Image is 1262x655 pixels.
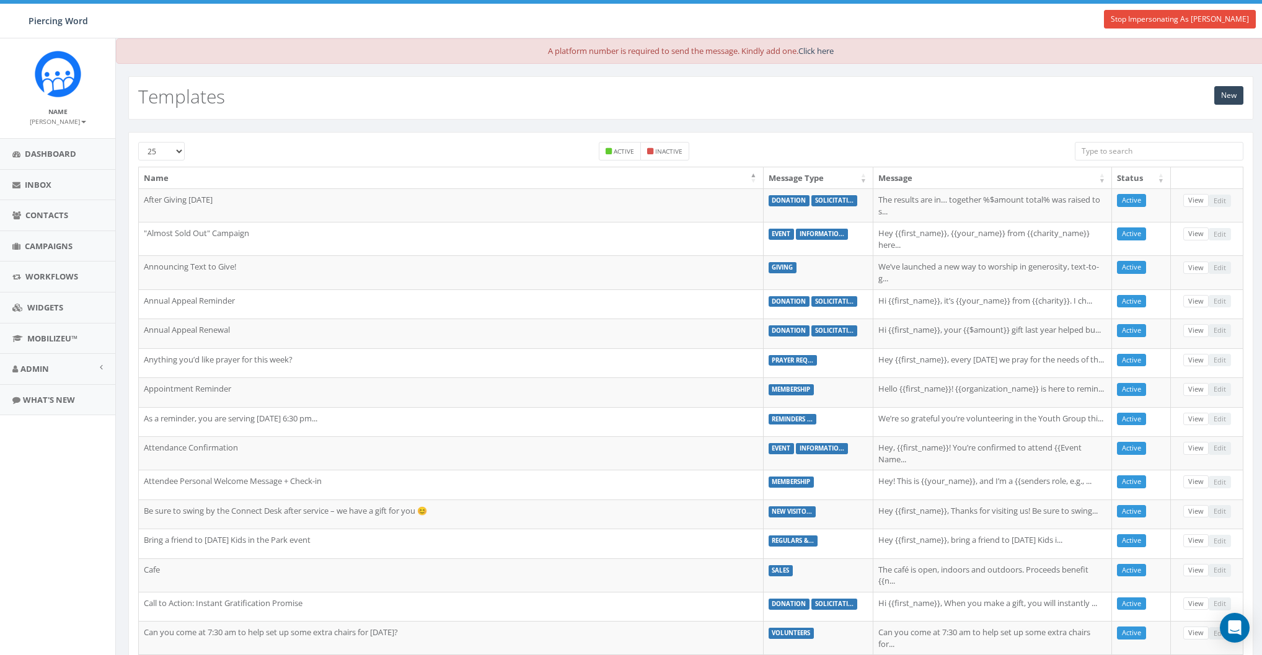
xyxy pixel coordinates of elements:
a: Active [1117,413,1146,426]
label: membership [769,477,814,488]
th: Message Type: activate to sort column ascending [764,167,873,189]
td: Hey {{first_name}}, every [DATE] we pray for the needs of th... [873,348,1112,378]
div: Open Intercom Messenger [1220,613,1250,643]
input: Type to search [1075,142,1243,160]
span: Cannot edit Admin created templates [1209,597,1231,609]
label: regulars &... [769,535,818,547]
label: donation [769,195,810,206]
td: Annual Appeal Renewal [139,319,764,348]
a: View [1183,442,1209,455]
a: View [1183,194,1209,207]
span: Cannot edit Admin created templates [1209,626,1231,638]
label: donation [769,599,810,610]
h2: Templates [138,86,225,107]
span: Cannot edit Admin created templates [1209,442,1231,453]
label: solicitati... [811,325,857,336]
span: Workflows [25,271,78,282]
label: sales [769,565,793,576]
span: Widgets [27,302,63,313]
a: View [1183,564,1209,577]
td: Announcing Text to Give! [139,255,764,289]
span: Cannot edit Admin created templates [1209,505,1231,516]
span: MobilizeU™ [27,333,77,344]
label: new visito... [769,506,816,517]
label: solicitati... [811,296,857,307]
a: View [1183,354,1209,367]
span: Cannot edit Admin created templates [1209,194,1231,205]
label: informatio... [796,443,848,454]
label: membership [769,384,814,395]
a: View [1183,295,1209,308]
label: informatio... [796,229,848,240]
td: Hey, {{first_name}}! You’re confirmed to attend {{Event Name... [873,436,1112,470]
a: New [1214,86,1243,105]
td: As a reminder, you are serving [DATE] 6:30 pm... [139,407,764,437]
label: solicitati... [811,195,857,206]
a: Active [1117,505,1146,518]
td: Cafe [139,558,764,592]
span: Contacts [25,209,68,221]
label: giving [769,262,797,273]
a: View [1183,475,1209,488]
label: reminders ... [769,414,817,425]
td: Call to Action: Instant Gratification Promise [139,592,764,622]
span: Inbox [25,179,51,190]
span: What's New [23,394,75,405]
span: Cannot edit Admin created templates [1209,413,1231,424]
span: Cannot edit Admin created templates [1209,227,1231,239]
span: Campaigns [25,240,73,252]
td: "Almost Sold Out" Campaign [139,222,764,255]
td: Attendance Confirmation [139,436,764,470]
td: We’re so grateful you’re volunteering in the Youth Group thi... [873,407,1112,437]
a: Click here [798,45,834,56]
a: View [1183,626,1209,640]
th: Status: activate to sort column ascending [1112,167,1171,189]
a: Active [1117,442,1146,455]
span: Cannot edit Admin created templates [1209,383,1231,394]
td: Hey! This is {{your_name}}, and I’m a {{senders role, e.g., ... [873,470,1112,499]
a: Active [1117,564,1146,577]
span: Cannot edit Admin created templates [1209,324,1231,335]
a: Active [1117,626,1146,640]
label: prayer req... [769,355,818,366]
a: Active [1117,227,1146,240]
td: We’ve launched a new way to worship in generosity, text-to-g... [873,255,1112,289]
a: Active [1117,324,1146,337]
a: View [1183,383,1209,396]
td: Hey {{first_name}}, Thanks for visiting us! Be sure to swing... [873,499,1112,529]
small: Name [48,107,68,116]
td: Bring a friend to [DATE] Kids in the Park event [139,529,764,558]
label: volunteers [769,628,814,639]
td: Appointment Reminder [139,377,764,407]
a: Active [1117,597,1146,610]
span: Cannot edit Admin created templates [1209,354,1231,365]
a: View [1183,597,1209,610]
a: Active [1117,383,1146,396]
td: The results are in… together %$amount total% was raised to s... [873,188,1112,222]
td: Annual Appeal Reminder [139,289,764,319]
span: Cannot edit Admin created templates [1209,262,1231,273]
a: View [1183,262,1209,275]
a: [PERSON_NAME] [30,115,86,126]
label: event [769,443,795,454]
td: After Giving [DATE] [139,188,764,222]
a: View [1183,227,1209,240]
label: solicitati... [811,599,857,610]
small: Active [614,147,634,156]
a: Active [1117,194,1146,207]
a: Active [1117,475,1146,488]
span: Cannot edit Admin created templates [1209,564,1231,575]
img: Rally_Corp_Icon.png [35,51,81,97]
small: [PERSON_NAME] [30,117,86,126]
td: Can you come at 7:30 am to help set up some extra chairs for [DATE]? [139,621,764,654]
a: View [1183,505,1209,518]
a: View [1183,324,1209,337]
span: Cannot edit Admin created templates [1209,534,1231,545]
td: Anything you’d like prayer for this week? [139,348,764,378]
a: Stop Impersonating As [PERSON_NAME] [1104,10,1256,29]
a: Active [1117,261,1146,274]
td: Hi {{first_name}}, your {{$amount}} gift last year helped bu... [873,319,1112,348]
a: Active [1117,534,1146,547]
a: Active [1117,295,1146,308]
td: The café is open, indoors and outdoors. Proceeds benefit {{n... [873,558,1112,592]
